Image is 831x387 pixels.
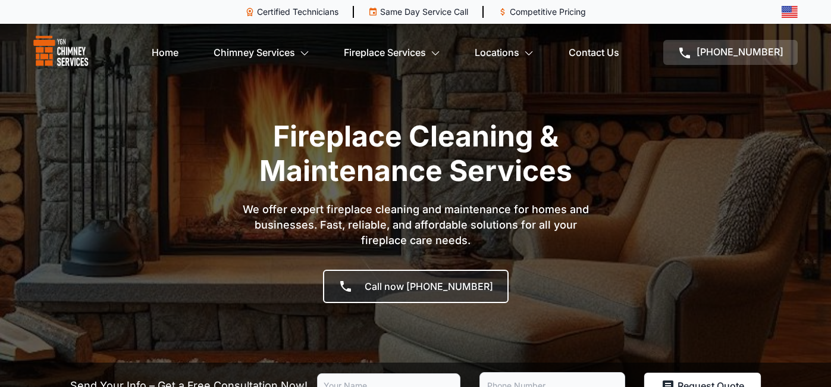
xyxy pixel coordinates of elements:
[663,40,798,65] a: [PHONE_NUMBER]
[380,6,468,18] p: Same Day Service Call
[344,40,440,64] a: Fireplace Services
[214,40,309,64] a: Chimney Services
[152,40,178,64] a: Home
[697,46,783,58] span: [PHONE_NUMBER]
[184,119,648,188] h1: Fireplace Cleaning & Maintenance Services
[237,202,594,248] p: We offer expert fireplace cleaning and maintenance for homes and businesses. Fast, reliable, and ...
[257,6,338,18] p: Certified Technicians
[323,270,509,303] a: Call now [PHONE_NUMBER]
[510,6,586,18] p: Competitive Pricing
[475,40,534,64] a: Locations
[569,40,619,64] a: Contact Us
[33,36,89,69] img: logo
